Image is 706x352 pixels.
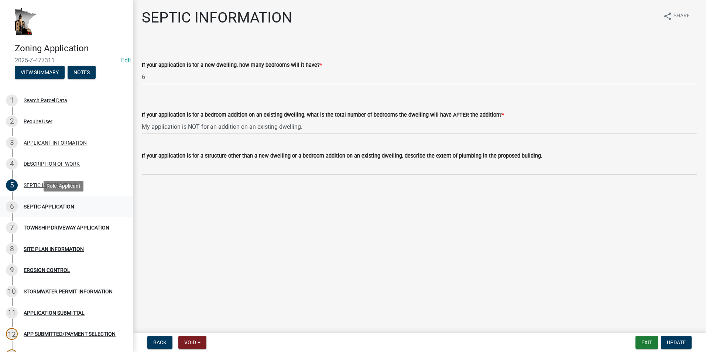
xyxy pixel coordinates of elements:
div: 9 [6,264,18,276]
span: Back [153,339,167,345]
label: If your application is for a new dwelling, how many bedrooms will it have? [142,63,322,68]
h4: Zoning Application [15,43,127,54]
div: TOWNSHIP DRIVEWAY APPLICATION [24,225,109,230]
div: SITE PLAN INFORMATION [24,246,84,252]
button: View Summary [15,66,65,79]
div: Require User [24,119,52,124]
span: Update [667,339,686,345]
div: 10 [6,286,18,297]
div: EROSION CONTROL [24,268,70,273]
div: APPLICATION SUBMITTAL [24,310,85,315]
button: Exit [635,336,658,349]
div: SEPTIC INFORMATION [24,183,76,188]
button: shareShare [657,9,696,23]
div: 4 [6,158,18,170]
button: Void [178,336,206,349]
span: Share [674,12,690,21]
img: Houston County, Minnesota [15,8,37,35]
label: If your application is for a bedroom addition on an existing dwelling, what is the total number o... [142,113,504,118]
a: Edit [121,57,131,64]
div: 5 [6,179,18,191]
div: Role: Applicant [44,181,83,191]
div: APP SUBMITTED/PAYMENT SELECTION [24,331,116,337]
div: Search Parcel Data [24,98,67,103]
div: 6 [6,201,18,213]
label: If your application is for a structure other than a new dwelling or a bedroom addition on an exis... [142,153,542,159]
span: Void [184,339,196,345]
div: 7 [6,222,18,234]
button: Notes [68,66,96,79]
wm-modal-confirm: Edit Application Number [121,57,131,64]
div: APPLICANT INFORMATION [24,140,87,145]
div: SEPTIC APPLICATION [24,204,74,209]
div: 12 [6,328,18,340]
h1: SEPTIC INFORMATION [142,9,292,27]
div: 8 [6,243,18,255]
div: 3 [6,137,18,149]
button: Update [661,336,692,349]
i: share [663,12,672,21]
div: 2 [6,115,18,127]
wm-modal-confirm: Notes [68,70,96,76]
button: Back [147,336,172,349]
wm-modal-confirm: Summary [15,70,65,76]
div: 11 [6,307,18,319]
div: DESCRIPTION OF WORK [24,161,80,166]
div: 1 [6,94,18,106]
div: STORMWATER PERMIT INFORMATION [24,289,113,294]
span: 2025-Z-477311 [15,57,118,64]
